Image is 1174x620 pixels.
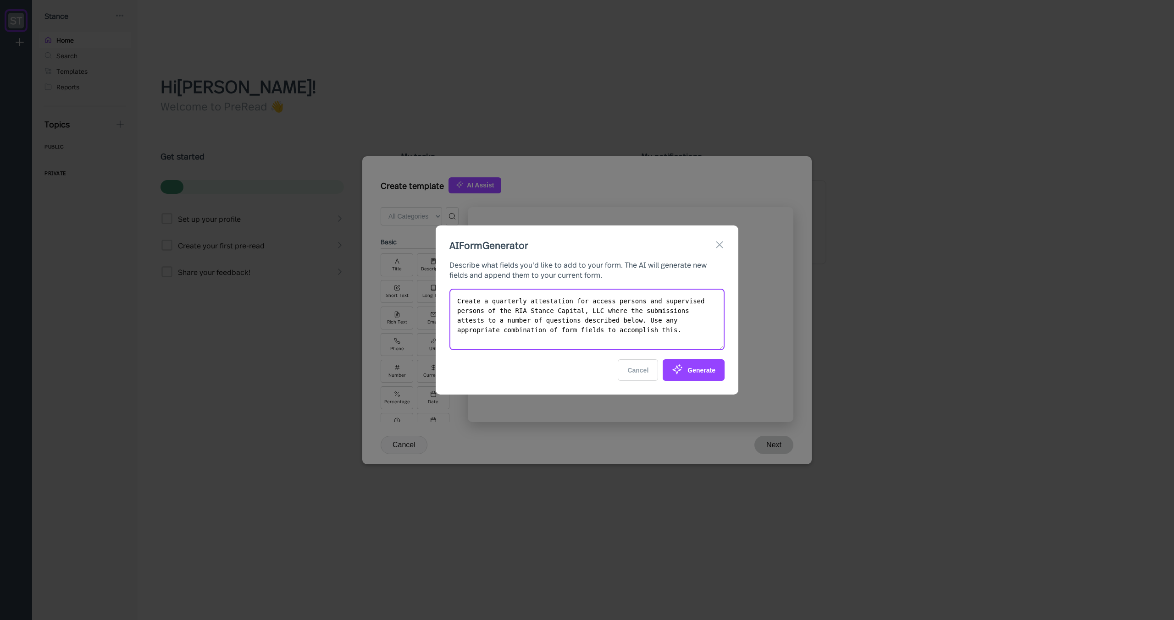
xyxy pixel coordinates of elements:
div: AI Form Generator [449,239,528,250]
textarea: Create a quarterly attestation for access persons and supervised persons of the RIA Stance Capita... [449,289,725,350]
p: Describe what fields you'd like to add to your form. The AI will generate new fields and append t... [449,259,725,280]
button: Generate [663,359,725,381]
div: Generate [672,364,715,376]
button: Cancel [618,359,658,381]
